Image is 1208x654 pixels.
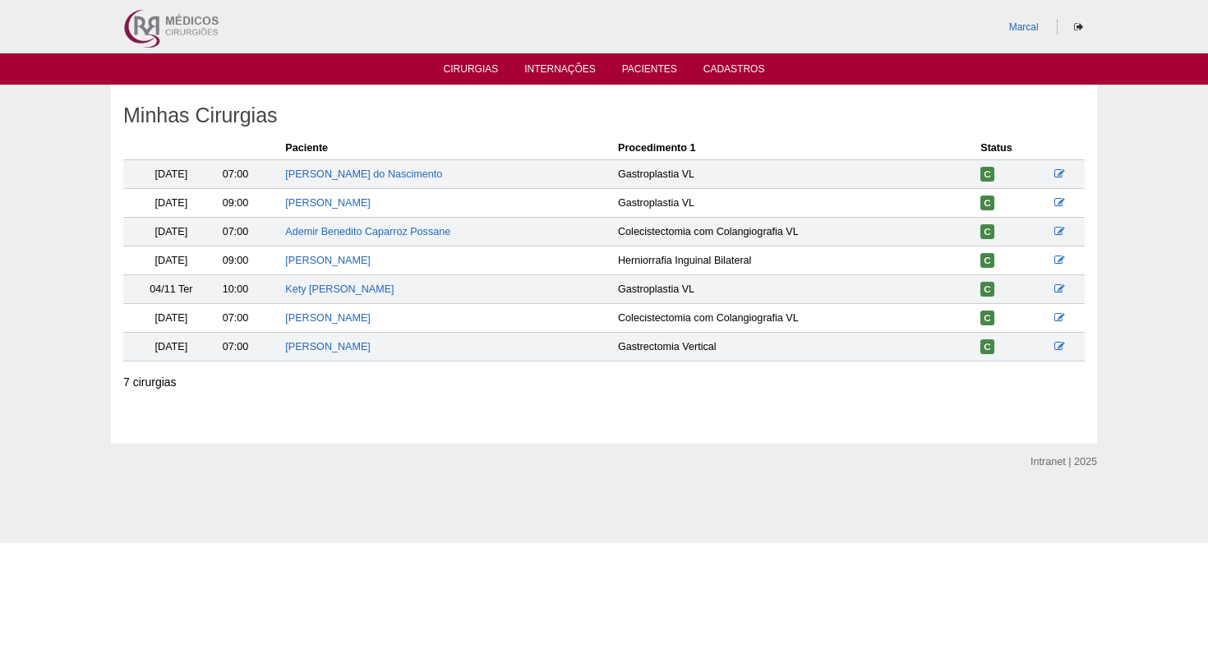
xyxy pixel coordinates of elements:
[123,374,1085,390] div: 7 cirurgias
[223,197,249,209] span: 09:00
[1054,168,1065,180] a: Editar
[1054,255,1065,266] a: Editar
[123,105,1085,126] h1: Minhas Cirurgias
[285,197,371,209] a: [PERSON_NAME]
[1074,22,1083,32] i: Sair
[980,282,994,297] span: Confirmada
[615,246,977,274] td: Herniorrafia Inguinal Bilateral
[223,312,249,324] span: 07:00
[615,188,977,217] td: Gastroplastia VL
[150,283,192,295] span: 04/11 Ter
[1009,21,1039,33] a: Marcal
[980,339,994,354] span: Confirmada
[155,226,188,237] span: [DATE]
[223,341,249,352] span: 07:00
[155,197,188,209] span: [DATE]
[977,136,1051,160] th: Status
[1054,312,1065,324] a: Editar
[980,311,994,325] span: Confirmada
[285,341,371,352] a: [PERSON_NAME]
[615,303,977,332] td: Colecistectomia com Colangiografia VL
[1054,283,1065,295] a: Editar
[282,136,615,160] th: Paciente
[285,255,371,266] a: [PERSON_NAME]
[444,63,499,80] a: Cirurgias
[223,283,249,295] span: 10:00
[615,159,977,188] td: Gastroplastia VL
[155,255,188,266] span: [DATE]
[1054,226,1065,237] a: Editar
[615,136,977,160] th: Procedimento 1
[223,168,249,180] span: 07:00
[703,63,765,80] a: Cadastros
[155,312,188,324] span: [DATE]
[622,63,677,80] a: Pacientes
[285,226,450,237] a: Ademir Benedito Caparroz Possane
[615,274,977,303] td: Gastroplastia VL
[980,253,994,268] span: Confirmada
[980,196,994,210] span: Confirmada
[223,255,249,266] span: 09:00
[980,167,994,182] span: Confirmada
[980,224,994,239] span: Confirmada
[1054,197,1065,209] a: Editar
[285,312,371,324] a: [PERSON_NAME]
[285,168,442,180] a: [PERSON_NAME] do Nascimento
[615,332,977,361] td: Gastrectomia Vertical
[155,341,188,352] span: [DATE]
[285,283,394,295] a: Kety [PERSON_NAME]
[223,226,249,237] span: 07:00
[1030,454,1097,470] div: Intranet | 2025
[615,217,977,246] td: Colecistectomia com Colangiografia VL
[524,63,596,80] a: Internações
[155,168,188,180] span: [DATE]
[1054,341,1065,352] a: Editar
